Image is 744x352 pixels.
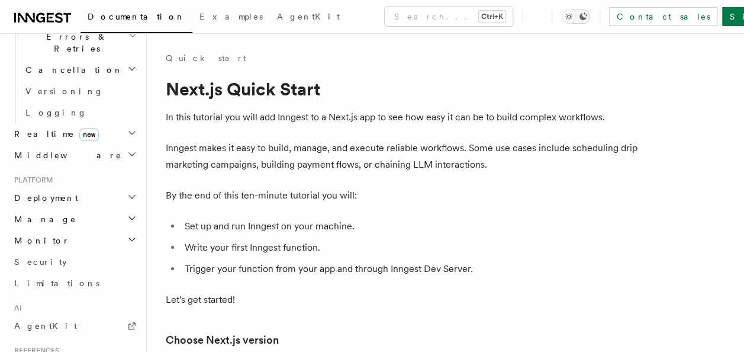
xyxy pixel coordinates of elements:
[88,12,185,21] span: Documentation
[9,273,139,294] a: Limitations
[9,149,122,161] span: Middleware
[21,31,128,55] span: Errors & Retries
[181,239,639,256] li: Write your first Inngest function.
[270,4,347,32] a: AgentKit
[385,7,513,26] button: Search...Ctrl+K
[181,218,639,235] li: Set up and run Inngest on your machine.
[166,292,639,308] p: Let's get started!
[199,12,263,21] span: Examples
[9,230,139,251] button: Monitor
[21,81,139,102] a: Versioning
[14,279,99,288] span: Limitations
[21,64,123,76] span: Cancellation
[166,187,639,204] p: By the end of this ten-minute tutorial you will:
[9,187,139,209] button: Deployment
[21,26,139,59] button: Errors & Retries
[166,140,639,173] p: Inngest makes it easy to build, manage, and execute reliable workflows. Some use cases include sc...
[9,209,139,230] button: Manage
[9,123,139,145] button: Realtimenew
[479,11,505,23] kbd: Ctrl+K
[192,4,270,32] a: Examples
[9,145,139,166] button: Middleware
[562,9,590,24] button: Toggle dark mode
[14,257,67,267] span: Security
[9,175,53,185] span: Platform
[166,78,639,100] h1: Next.js Quick Start
[25,87,104,96] span: Versioning
[609,7,717,26] a: Contact sales
[181,261,639,277] li: Trigger your function from your app and through Inngest Dev Server.
[9,303,22,313] span: AI
[25,108,87,117] span: Logging
[166,332,279,348] a: Choose Next.js version
[9,213,76,225] span: Manage
[21,102,139,123] a: Logging
[14,321,77,331] span: AgentKit
[9,192,78,204] span: Deployment
[9,251,139,273] a: Security
[9,315,139,337] a: AgentKit
[166,52,246,64] a: Quick start
[166,109,639,126] p: In this tutorial you will add Inngest to a Next.js app to see how easy it can be to build complex...
[21,59,139,81] button: Cancellation
[9,128,99,140] span: Realtime
[9,235,70,247] span: Monitor
[80,4,192,33] a: Documentation
[277,12,340,21] span: AgentKit
[79,128,99,141] span: new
